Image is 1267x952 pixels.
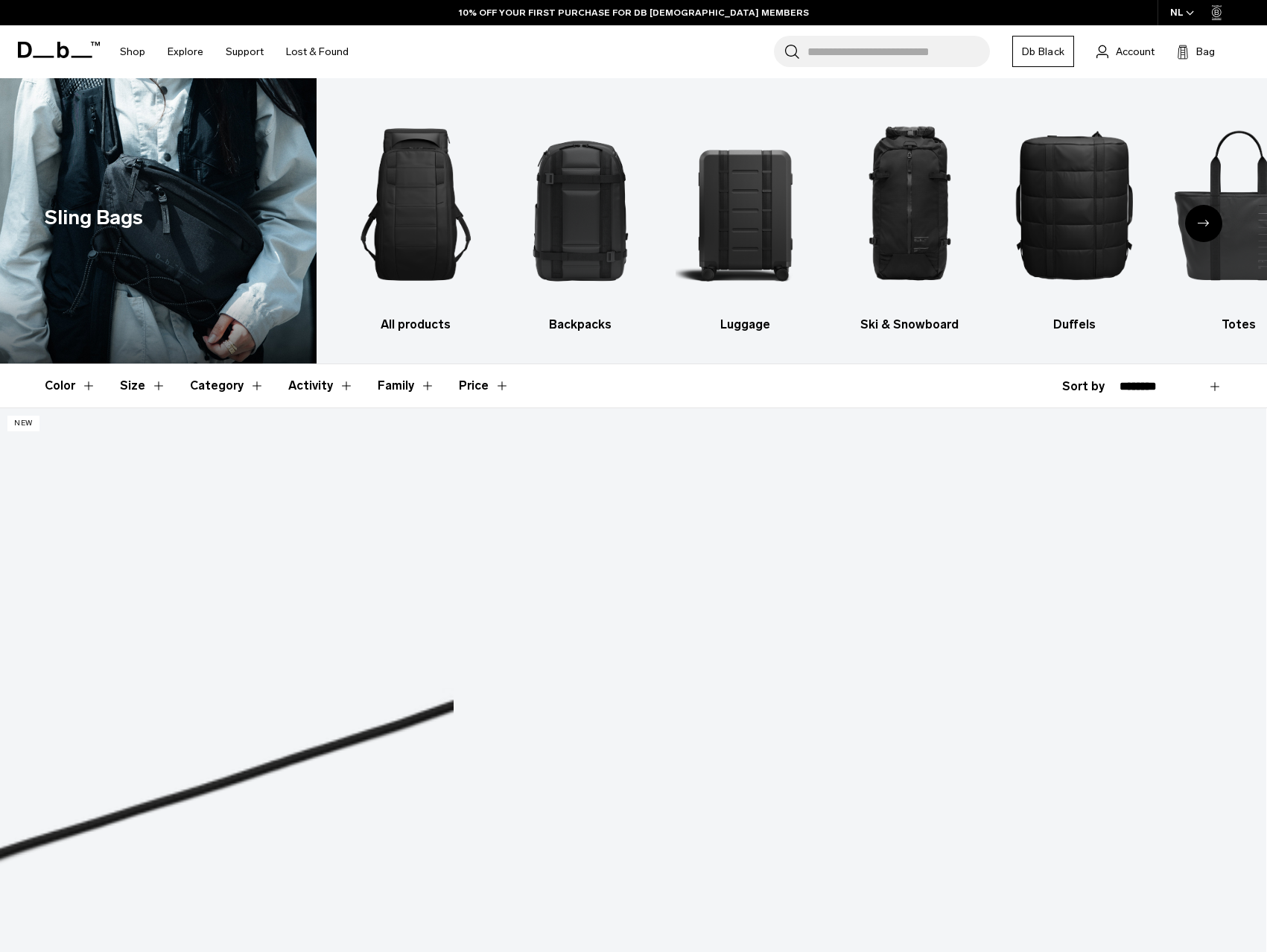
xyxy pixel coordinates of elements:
h3: Duffels [1005,316,1143,334]
h3: All products [346,316,485,334]
span: Bag [1196,44,1215,60]
li: 5 / 10 [1005,101,1143,334]
a: 10% OFF YOUR FIRST PURCHASE FOR DB [DEMOGRAPHIC_DATA] MEMBERS [459,6,809,19]
span: Account [1116,44,1155,60]
img: Db [1005,101,1143,308]
button: Bag [1177,42,1215,60]
li: 2 / 10 [511,101,650,334]
button: Toggle Price [459,364,509,407]
h3: Ski & Snowboard [840,316,979,334]
a: Db Luggage [676,101,814,334]
a: Db Black [1012,36,1074,67]
nav: Main Navigation [109,25,360,78]
li: 3 / 10 [676,101,814,334]
div: Next slide [1185,205,1222,242]
a: Db All products [346,101,485,334]
img: Db [840,101,979,308]
button: Toggle Filter [378,364,435,407]
a: Explore [168,25,203,78]
img: Db [346,101,485,308]
button: Toggle Filter [120,364,166,407]
h3: Luggage [676,316,814,334]
a: Account [1096,42,1155,60]
img: Db [676,101,814,308]
p: New [7,416,39,431]
a: Db Duffels [1005,101,1143,334]
a: Db Backpacks [511,101,650,334]
li: 4 / 10 [840,101,979,334]
button: Toggle Filter [190,364,264,407]
li: 1 / 10 [346,101,485,334]
button: Toggle Filter [45,364,96,407]
img: Db [511,101,650,308]
h3: Backpacks [511,316,650,334]
a: Support [226,25,264,78]
a: Db Ski & Snowboard [840,101,979,334]
a: Shop [120,25,145,78]
button: Toggle Filter [288,364,354,407]
h1: Sling Bags [45,203,143,233]
a: Lost & Found [286,25,349,78]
